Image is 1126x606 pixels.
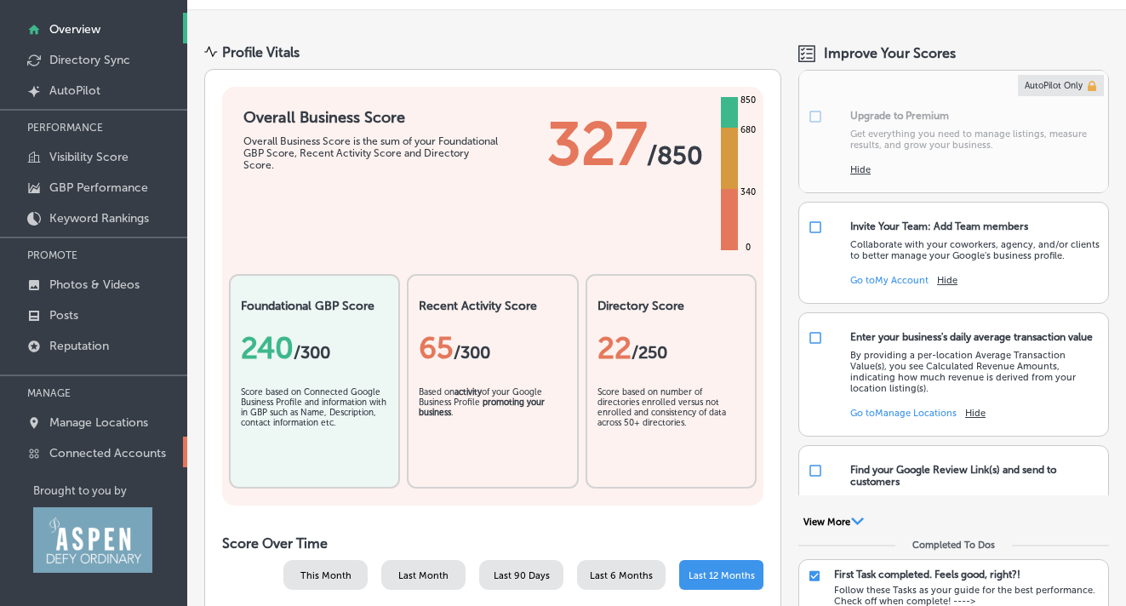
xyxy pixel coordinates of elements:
[689,570,755,581] span: Last 12 Months
[850,164,871,175] button: Hide
[33,507,152,573] img: Aspen
[294,342,330,363] span: / 300
[419,387,566,472] div: Based on of your Google Business Profile .
[454,387,482,397] b: activity
[419,330,566,366] div: 65
[850,495,1100,528] p: Take a look at your Google Review Link for your Location(s). Share these with customers and build...
[49,150,129,164] p: Visibility Score
[850,331,1093,343] div: Enter your business's daily average transaction value
[850,408,957,419] a: Go toManage Locations
[597,387,745,472] div: Score based on number of directories enrolled versus not enrolled and consistency of data across ...
[49,277,140,292] p: Photos & Videos
[49,22,100,37] p: Overview
[824,45,956,61] span: Improve Your Scores
[590,570,653,581] span: Last 6 Months
[850,350,1100,394] p: By providing a per-location Average Transaction Value(s), you see Calculated Revenue Amounts, ind...
[243,108,499,127] h1: Overall Business Score
[737,186,759,199] div: 340
[241,299,388,313] h2: Foundational GBP Score
[49,446,166,460] p: Connected Accounts
[241,387,388,472] div: Score based on Connected Google Business Profile and information with in GBP such as Name, Descri...
[850,239,1100,261] p: Collaborate with your coworkers, agency, and/or clients to better manage your Google's business p...
[300,570,352,581] span: This Month
[597,299,745,313] h2: Directory Score
[912,540,995,551] div: Completed To Dos
[222,44,300,60] div: Profile Vitals
[737,123,759,137] div: 680
[850,220,1028,232] div: Invite Your Team: Add Team members
[647,140,703,171] span: / 850
[49,83,100,98] p: AutoPilot
[454,342,490,363] span: /300
[243,135,499,171] div: Overall Business Score is the sum of your Foundational GBP Score, Recent Activity Score and Direc...
[965,408,986,419] button: Hide
[494,570,550,581] span: Last 90 Days
[49,53,130,67] p: Directory Sync
[222,535,763,552] h2: Score Over Time
[49,211,149,226] p: Keyword Rankings
[597,330,745,366] div: 22
[850,464,1100,488] div: Find your Google Review Link(s) and send to customers
[49,180,148,195] p: GBP Performance
[632,342,667,363] span: /250
[937,275,957,286] button: Hide
[737,94,759,107] div: 850
[547,108,647,180] span: 327
[850,275,929,286] a: Go toMy Account
[419,299,566,313] h2: Recent Activity Score
[742,241,754,254] div: 0
[33,484,187,497] p: Brought to you by
[49,415,148,430] p: Manage Locations
[241,330,388,366] div: 240
[49,308,78,323] p: Posts
[834,569,1020,580] p: First Task completed. Feels good, right?!
[419,397,545,418] b: promoting your business
[798,516,869,531] button: View More
[398,570,449,581] span: Last Month
[49,339,109,353] p: Reputation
